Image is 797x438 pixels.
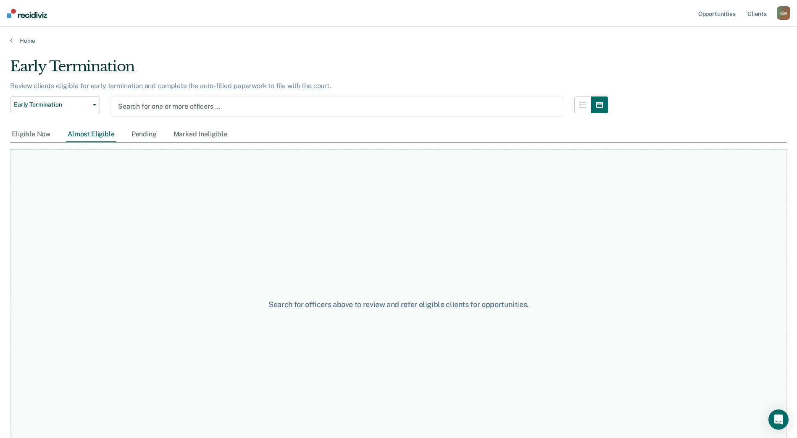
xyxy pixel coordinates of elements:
[130,127,158,142] div: Pending
[172,127,229,142] div: Marked Ineligible
[205,300,593,309] div: Search for officers above to review and refer eligible clients for opportunities.
[7,9,47,18] img: Recidiviz
[10,58,608,82] div: Early Termination
[10,96,100,113] button: Early Termination
[777,6,790,20] div: K M
[10,37,787,44] a: Home
[777,6,790,20] button: KM
[10,82,331,90] p: Review clients eligible for early termination and complete the auto-filled paperwork to file with...
[768,409,789,430] div: Open Intercom Messenger
[66,127,116,142] div: Almost Eligible
[10,127,53,142] div: Eligible Now
[14,101,89,108] span: Early Termination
